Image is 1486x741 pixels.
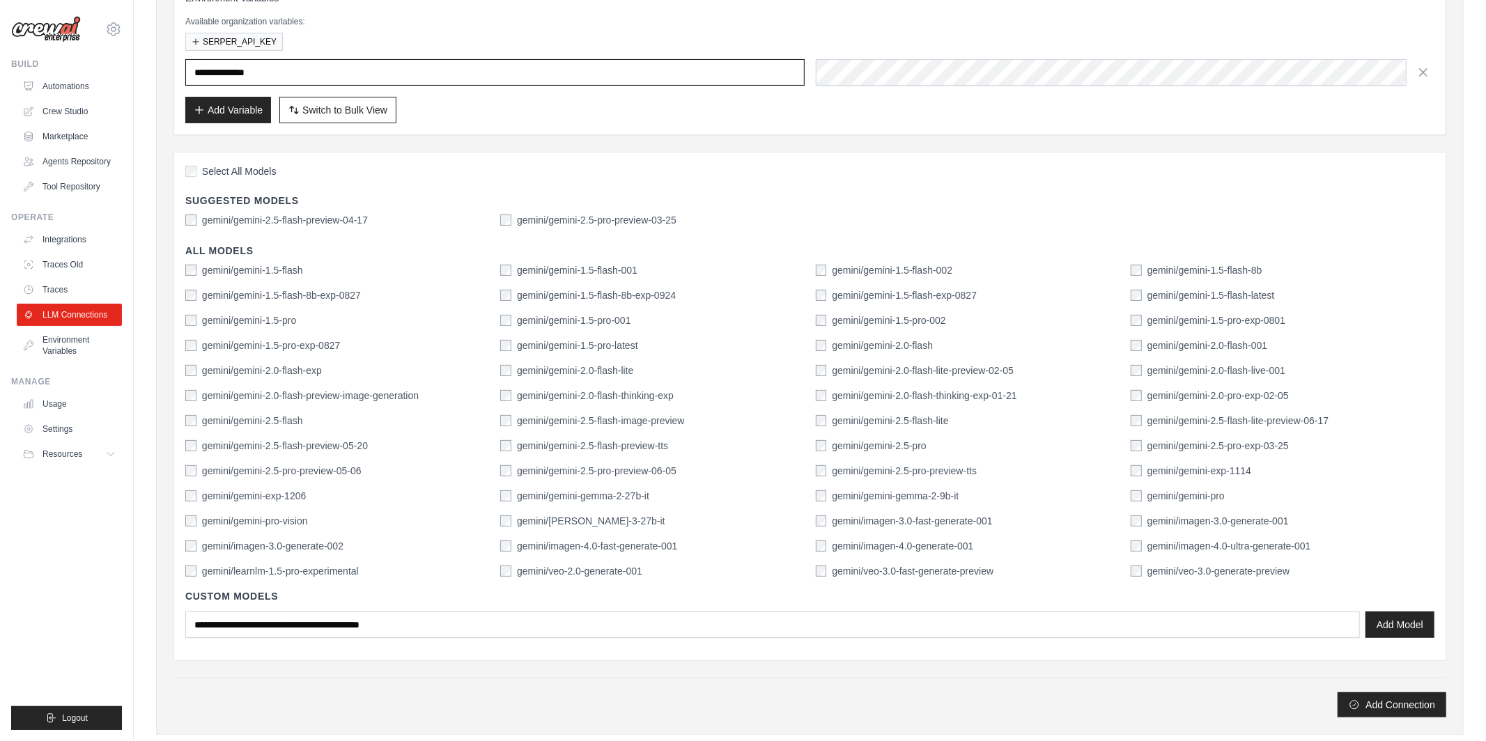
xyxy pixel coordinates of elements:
input: gemini/gemini-2.0-flash-preview-image-generation [185,390,196,401]
p: Available organization variables: [185,16,1434,27]
input: gemini/gemini-1.5-flash-002 [816,265,827,276]
div: Build [11,58,122,70]
input: gemini/gemini-2.0-pro-exp-02-05 [1131,390,1142,401]
label: gemini/imagen-4.0-fast-generate-001 [517,539,677,553]
input: gemini/imagen-4.0-fast-generate-001 [500,540,511,552]
input: gemini/gemini-2.5-flash-image-preview [500,415,511,426]
label: gemini/gemini-2.5-flash-image-preview [517,414,684,428]
label: gemini/gemini-exp-1206 [202,489,306,503]
input: gemini/gemini-gemma-2-27b-it [500,490,511,501]
a: LLM Connections [17,304,122,326]
a: Marketplace [17,125,122,148]
label: gemini/veo-3.0-generate-preview [1147,564,1290,578]
input: gemini/gemini-2.5-pro-exp-03-25 [1131,440,1142,451]
input: gemini/gemma-3-27b-it [500,515,511,526]
input: gemini/gemini-2.5-flash-preview-04-17 [185,214,196,226]
label: gemini/gemini-2.0-flash-preview-image-generation [202,389,419,403]
label: gemini/gemini-2.5-pro-preview-06-05 [517,464,676,478]
input: gemini/gemini-1.5-pro-latest [500,340,511,351]
input: gemini/gemini-2.5-flash [185,415,196,426]
label: gemini/gemini-1.5-flash [202,263,303,277]
label: gemini/gemini-1.5-flash-8b-exp-0924 [517,288,676,302]
label: gemini/gemini-1.5-flash-8b-exp-0827 [202,288,361,302]
label: gemini/gemini-1.5-pro-exp-0827 [202,338,340,352]
input: gemini/gemini-1.5-flash-8b [1131,265,1142,276]
button: Add Connection [1338,692,1446,717]
label: gemini/imagen-3.0-fast-generate-001 [832,514,992,528]
label: gemini/learnlm-1.5-pro-experimental [202,564,359,578]
button: Switch to Bulk View [279,97,396,123]
label: gemini/gemini-2.0-flash-lite [517,364,633,377]
input: gemini/gemini-1.5-flash-8b-exp-0924 [500,290,511,301]
label: gemini/gemini-2.5-pro-exp-03-25 [1147,439,1289,453]
label: gemini/gemini-2.5-pro-preview-tts [832,464,977,478]
label: gemini/gemini-1.5-pro [202,313,296,327]
a: Agents Repository [17,150,122,173]
input: gemini/gemini-2.0-flash-001 [1131,340,1142,351]
label: gemini/gemini-2.0-flash-exp [202,364,322,377]
input: gemini/gemini-pro-vision [185,515,196,526]
span: Resources [42,448,82,460]
label: gemini/gemini-1.5-pro-001 [517,313,630,327]
span: Select All Models [202,164,277,178]
label: gemini/imagen-3.0-generate-002 [202,539,343,553]
input: gemini/gemini-2.5-flash-lite [816,415,827,426]
label: gemini/gemini-1.5-flash-8b [1147,263,1262,277]
input: gemini/gemini-2.0-flash-lite-preview-02-05 [816,365,827,376]
button: Resources [17,443,122,465]
label: gemini/gemini-2.5-pro-preview-03-25 [517,213,676,227]
button: Logout [11,706,122,730]
h4: Custom Models [185,589,1434,603]
label: gemini/gemini-1.5-flash-exp-0827 [832,288,977,302]
input: gemini/gemini-1.5-flash-exp-0827 [816,290,827,301]
a: Traces Old [17,253,122,276]
input: gemini/gemini-2.5-pro [816,440,827,451]
label: gemini/imagen-4.0-ultra-generate-001 [1147,539,1311,553]
label: gemini/imagen-4.0-generate-001 [832,539,973,553]
input: gemini/gemini-2.0-flash-lite [500,365,511,376]
input: gemini/imagen-3.0-generate-001 [1131,515,1142,526]
label: gemini/veo-2.0-generate-001 [517,564,642,578]
input: gemini/imagen-4.0-ultra-generate-001 [1131,540,1142,552]
label: gemini/gemini-2.0-flash-thinking-exp [517,389,674,403]
input: gemini/gemini-exp-1206 [185,490,196,501]
label: gemini/gemini-2.5-flash-lite [832,414,948,428]
label: gemini/gemini-1.5-pro-002 [832,313,945,327]
input: gemini/gemini-2.0-flash-exp [185,365,196,376]
input: gemini/imagen-4.0-generate-001 [816,540,827,552]
label: gemini/gemini-1.5-flash-002 [832,263,952,277]
label: gemini/gemini-2.0-flash-live-001 [1147,364,1285,377]
div: Operate [11,212,122,223]
label: gemini/gemma-3-27b-it [517,514,665,528]
label: gemini/gemini-2.0-pro-exp-02-05 [1147,389,1289,403]
a: Usage [17,393,122,415]
input: gemini/gemini-1.5-flash [185,265,196,276]
input: gemini/gemini-2.5-flash-preview-05-20 [185,440,196,451]
label: gemini/gemini-1.5-flash-latest [1147,288,1275,302]
label: gemini/veo-3.0-fast-generate-preview [832,564,993,578]
button: SERPER_API_KEY [185,33,283,51]
input: gemini/gemini-1.5-pro-exp-0801 [1131,315,1142,326]
input: gemini/gemini-1.5-pro-002 [816,315,827,326]
a: Automations [17,75,122,97]
label: gemini/gemini-1.5-pro-exp-0801 [1147,313,1285,327]
input: gemini/imagen-3.0-generate-002 [185,540,196,552]
button: Add Model [1365,611,1434,638]
input: gemini/gemini-2.5-flash-preview-tts [500,440,511,451]
label: gemini/gemini-pro [1147,489,1225,503]
label: gemini/gemini-gemma-2-9b-it [832,489,959,503]
a: Settings [17,418,122,440]
a: Tool Repository [17,175,122,198]
input: gemini/gemini-2.5-pro-preview-tts [816,465,827,476]
input: gemini/gemini-2.0-flash-live-001 [1131,365,1142,376]
input: gemini/gemini-1.5-pro [185,315,196,326]
label: gemini/gemini-2.5-flash-preview-tts [517,439,668,453]
input: gemini/gemini-2.5-pro-preview-05-06 [185,465,196,476]
button: Add Variable [185,97,271,123]
input: gemini/gemini-2.5-pro-preview-03-25 [500,214,511,226]
label: gemini/gemini-2.0-flash-thinking-exp-01-21 [832,389,1016,403]
a: Environment Variables [17,329,122,362]
img: Logo [11,16,81,42]
label: gemini/gemini-2.5-pro-preview-05-06 [202,464,362,478]
input: gemini/gemini-1.5-flash-latest [1131,290,1142,301]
